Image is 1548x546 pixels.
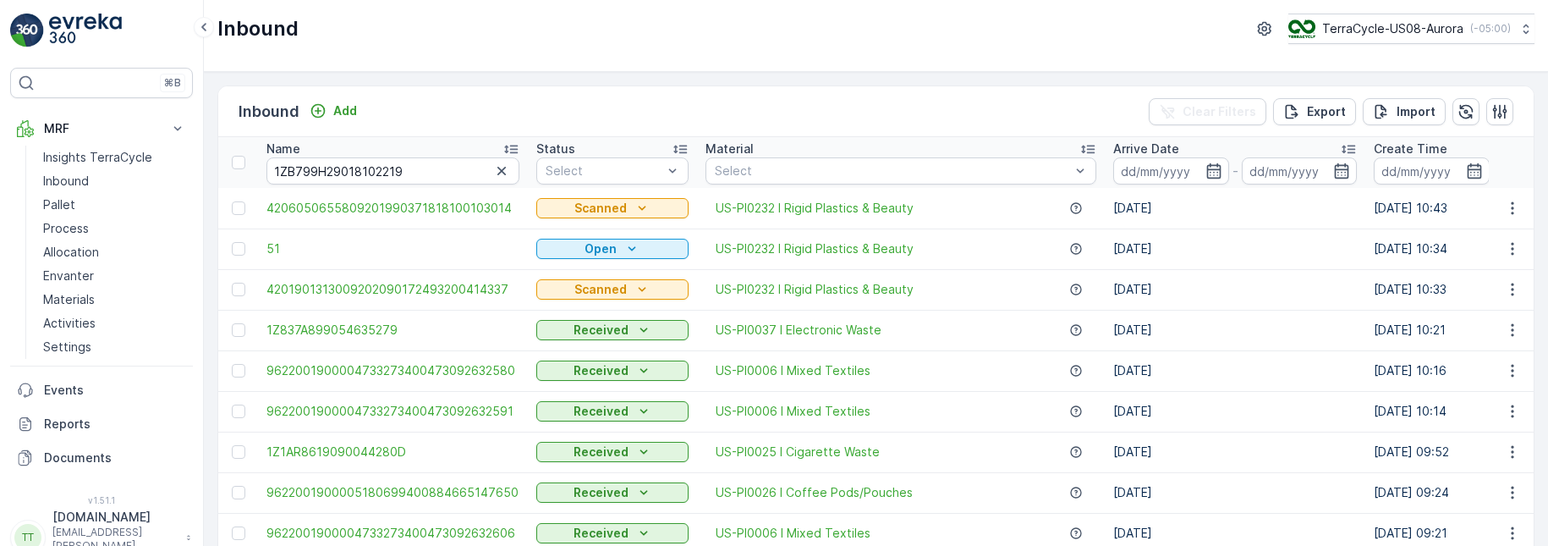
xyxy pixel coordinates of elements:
td: [DATE] [1105,391,1365,432]
p: Inbound [239,100,299,124]
button: Received [536,361,689,381]
p: Documents [44,449,186,466]
p: - [1232,161,1238,181]
button: Received [536,320,689,340]
button: TerraCycle-US08-Aurora(-05:00) [1288,14,1534,44]
a: Reports [10,407,193,441]
a: US-PI0006 I Mixed Textiles [716,403,870,420]
a: 51 [266,240,519,257]
a: Activities [36,312,193,335]
p: [DOMAIN_NAME] [52,509,178,526]
input: dd/mm/yyyy [1242,157,1358,185]
img: image_ci7OI47.png [1288,19,1315,38]
span: 9622001900004733273400473092632591 [266,403,519,420]
input: Search [266,157,519,185]
div: Toggle Row Selected [232,527,245,540]
p: ( -05:00 ) [1470,22,1511,36]
a: US-PI0025 I Cigarette Waste [716,444,880,461]
div: Toggle Row Selected [232,405,245,418]
a: Insights TerraCycle [36,146,193,169]
a: Materials [36,288,193,312]
p: Reports [44,416,186,433]
input: dd/mm/yyyy [1374,157,1490,185]
p: Scanned [574,200,627,217]
p: MRF [44,120,159,137]
a: Envanter [36,264,193,288]
p: Clear Filters [1183,103,1256,120]
a: 9622001900004733273400473092632606 [266,525,519,542]
div: Toggle Row Selected [232,323,245,337]
span: 1Z1AR8619090044280D [266,444,519,461]
a: US-PI0026 I Coffee Pods/Pouches [716,484,913,501]
img: logo [10,14,44,47]
a: US-PI0006 I Mixed Textiles [716,362,870,379]
a: Events [10,373,193,407]
button: Open [536,239,689,259]
img: logo_light-DOdMpM7g.png [49,14,122,47]
button: MRF [10,112,193,146]
td: [DATE] [1105,269,1365,310]
p: Name [266,141,300,157]
a: 9622001900004733273400473092632580 [266,362,519,379]
a: 9622001900005180699400884665147650 [266,484,519,501]
button: Received [536,523,689,543]
td: [DATE] [1105,350,1365,391]
p: Insights TerraCycle [43,149,152,166]
a: US-PI0006 I Mixed Textiles [716,525,870,542]
p: Material [705,141,754,157]
p: Allocation [43,244,99,261]
a: Inbound [36,169,193,193]
p: Create Time [1374,141,1447,157]
a: Process [36,217,193,240]
button: Received [536,442,689,462]
p: Received [574,322,629,339]
p: ⌘B [164,76,181,90]
td: [DATE] [1105,310,1365,350]
td: [DATE] [1105,432,1365,472]
input: dd/mm/yyyy [1113,157,1229,185]
a: 1Z837A899054635279 [266,322,519,339]
a: Pallet [36,193,193,217]
p: Received [574,403,629,420]
p: Arrive Date [1113,141,1179,157]
div: Toggle Row Selected [232,201,245,215]
td: [DATE] [1105,188,1365,229]
p: Status [536,141,575,157]
a: Allocation [36,240,193,264]
p: Add [333,102,357,119]
p: Settings [43,339,91,356]
button: Received [536,401,689,422]
p: Events [44,382,186,399]
p: Inbound [217,15,299,42]
div: Toggle Row Selected [232,445,245,459]
a: 4201901313009202090172493200414337 [266,281,519,298]
p: Pallet [43,196,75,213]
p: Process [43,220,89,237]
p: Received [574,362,629,379]
a: 4206050655809201990371818100103014 [266,200,519,217]
div: Toggle Row Selected [232,283,245,296]
p: Received [574,444,629,461]
a: US-PI0232 I Rigid Plastics & Beauty [716,200,914,217]
td: [DATE] [1105,229,1365,269]
button: Export [1273,98,1356,125]
button: Scanned [536,198,689,218]
a: Settings [36,335,193,359]
p: TerraCycle-US08-Aurora [1322,20,1463,37]
a: US-PI0037 I Electronic Waste [716,322,881,339]
a: US-PI0232 I Rigid Plastics & Beauty [716,281,914,298]
p: Scanned [574,281,627,298]
p: Select [546,163,662,179]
